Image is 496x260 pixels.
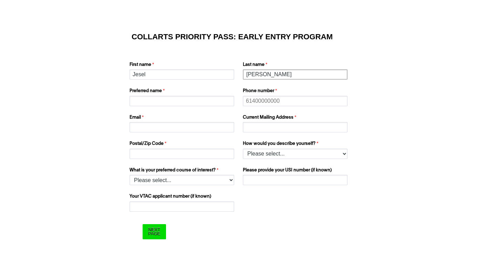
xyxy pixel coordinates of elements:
select: How would you describe yourself? [243,149,348,159]
label: Your VTAC applicant number (if known) [130,193,236,201]
input: Current Mailing Address [243,122,348,132]
input: Next Page [143,224,166,239]
input: Last name [243,69,348,80]
label: Postal/Zip Code [130,140,236,149]
input: First name [130,69,234,80]
label: How would you describe yourself? [243,140,349,149]
label: Please provide your USI number (if known) [243,167,349,175]
input: Your VTAC applicant number (if known) [130,201,234,212]
label: Last name [243,61,349,70]
label: Current Mailing Address [243,114,349,122]
label: First name [130,61,236,70]
select: What is your preferred course of interest? [130,175,234,185]
label: Email [130,114,236,122]
input: Preferred name [130,96,234,106]
input: Phone number [243,96,348,106]
input: Please provide your USI number (if known) [243,175,348,185]
label: Preferred name [130,88,236,96]
h1: COLLARTS PRIORITY PASS: EARLY ENTRY PROGRAM [132,33,364,40]
label: Phone number [243,88,349,96]
input: Email [130,122,234,132]
input: Postal/Zip Code [130,149,234,159]
label: What is your preferred course of interest? [130,167,236,175]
